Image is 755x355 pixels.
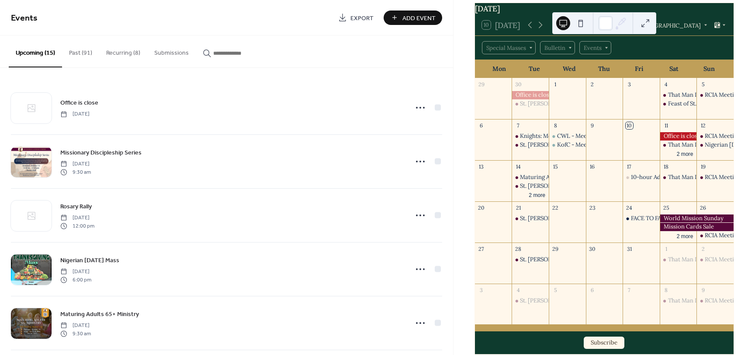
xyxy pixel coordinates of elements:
[60,110,90,118] span: [DATE]
[589,122,596,130] div: 9
[512,132,549,140] div: Knights: Morning Scriptural Rosary & coffee
[696,173,734,181] div: RCIA Meetings
[626,286,633,294] div: 7
[60,309,139,319] a: Maturing Adults 65+ Ministry
[700,204,707,211] div: 26
[705,256,743,264] div: RCIA Meetings
[613,22,701,28] span: America/[GEOGRAPHIC_DATA]
[384,11,442,25] button: Add Event
[60,98,98,108] span: Office is close
[11,10,38,27] span: Events
[552,204,559,211] div: 22
[696,132,734,140] div: RCIA Meetings
[668,91,710,99] div: That Man Is You
[623,214,660,222] div: FACE TO FACE NIGHTS
[700,122,707,130] div: 12
[705,173,743,181] div: RCIA Meetings
[60,276,91,284] span: 6:00 pm
[660,91,697,99] div: That Man Is You
[549,132,586,140] div: CWL - Meeting
[515,163,522,170] div: 14
[589,204,596,211] div: 23
[626,122,633,130] div: 10
[520,182,617,190] div: St. [PERSON_NAME]'s Prayer Group
[668,141,710,149] div: That Man Is You
[700,286,707,294] div: 9
[700,163,707,170] div: 19
[662,286,670,294] div: 8
[660,132,697,140] div: Office is close
[60,310,139,319] span: Maturing Adults 65+ Ministry
[626,163,633,170] div: 17
[515,204,522,211] div: 21
[515,286,522,294] div: 4
[696,232,734,239] div: RCIA Meetings
[549,141,586,149] div: KofC - Meeting
[662,163,670,170] div: 18
[60,256,119,265] span: Nigerian [DATE] Mass
[512,256,549,264] div: St. Anthony's Prayer Group
[668,297,710,305] div: That Man Is You
[475,3,734,14] div: [DATE]
[631,173,681,181] div: 10-hour Adoration
[696,141,734,149] div: Nigerian Thanksgiving Mass
[520,173,598,181] div: Maturing Adults 65+ Ministry
[478,204,485,211] div: 20
[552,60,587,78] div: Wed
[60,201,92,211] a: Rosary Rally
[660,297,697,305] div: That Man Is You
[60,322,91,330] span: [DATE]
[623,173,660,181] div: 10-hour Adoration
[660,141,697,149] div: That Man Is You
[60,148,142,158] span: Missionary Discipleship Series
[478,81,485,88] div: 29
[668,173,710,181] div: That Man Is You
[696,297,734,305] div: RCIA Meetings
[520,132,637,140] div: Knights: Morning Scriptural Rosary & coffee
[662,122,670,130] div: 11
[512,91,549,99] div: Office is close
[660,100,697,108] div: Feast of St. Francis of Assisi
[520,141,617,149] div: St. [PERSON_NAME]'s Prayer Group
[520,297,617,305] div: St. [PERSON_NAME]'s Prayer Group
[557,132,597,140] div: CWL - Meeting
[660,256,697,264] div: That Man Is You
[62,35,99,67] button: Past (91)
[60,160,91,168] span: [DATE]
[478,163,485,170] div: 13
[99,35,147,67] button: Recurring (8)
[512,297,549,305] div: St. Anthony's Prayer Group
[705,91,743,99] div: RCIA Meetings
[660,173,697,181] div: That Man Is You
[696,256,734,264] div: RCIA Meetings
[520,214,617,222] div: St. [PERSON_NAME]'s Prayer Group
[696,91,734,99] div: RCIA Meetings
[589,163,596,170] div: 16
[515,122,522,130] div: 7
[668,100,745,108] div: Feast of St. [PERSON_NAME]
[60,222,94,230] span: 12:00 pm
[673,232,697,240] button: 2 more
[482,60,517,78] div: Mon
[705,232,743,239] div: RCIA Meetings
[662,204,670,211] div: 25
[512,214,549,222] div: St. Anthony's Prayer Group
[552,122,559,130] div: 8
[589,245,596,253] div: 30
[587,60,622,78] div: Thu
[552,245,559,253] div: 29
[584,337,624,349] button: Subscribe
[512,182,549,190] div: St. Anthony's Prayer Group
[515,245,522,253] div: 28
[552,286,559,294] div: 5
[700,81,707,88] div: 5
[512,100,549,108] div: St. Anthony's Prayer Group
[520,100,617,108] div: St. [PERSON_NAME]'s Prayer Group
[626,204,633,211] div: 24
[552,163,559,170] div: 15
[60,98,98,108] a: Office is close
[589,286,596,294] div: 6
[552,81,559,88] div: 1
[525,190,549,199] button: 2 more
[60,202,92,211] span: Rosary Rally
